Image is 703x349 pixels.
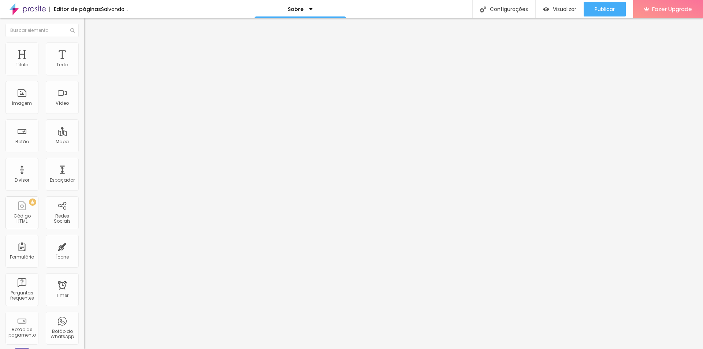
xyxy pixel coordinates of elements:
[5,24,79,37] input: Buscar elemento
[15,139,29,144] div: Botão
[652,6,692,12] span: Fazer Upgrade
[48,214,77,224] div: Redes Sociais
[48,329,77,339] div: Botão do WhatsApp
[12,101,32,106] div: Imagem
[15,178,29,183] div: Divisor
[10,255,34,260] div: Formulário
[70,28,75,33] img: Icone
[595,6,615,12] span: Publicar
[56,101,69,106] div: Vídeo
[480,6,486,12] img: Icone
[56,293,68,298] div: Timer
[553,6,576,12] span: Visualizar
[49,7,101,12] div: Editor de páginas
[584,2,626,16] button: Publicar
[56,62,68,67] div: Texto
[536,2,584,16] button: Visualizar
[56,139,69,144] div: Mapa
[101,7,128,12] div: Salvando...
[50,178,75,183] div: Espaçador
[543,6,549,12] img: view-1.svg
[16,62,28,67] div: Título
[84,18,703,349] iframe: Editor
[56,255,69,260] div: Ícone
[7,327,36,338] div: Botão de pagamento
[7,214,36,224] div: Código HTML
[7,290,36,301] div: Perguntas frequentes
[288,7,304,12] p: Sobre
